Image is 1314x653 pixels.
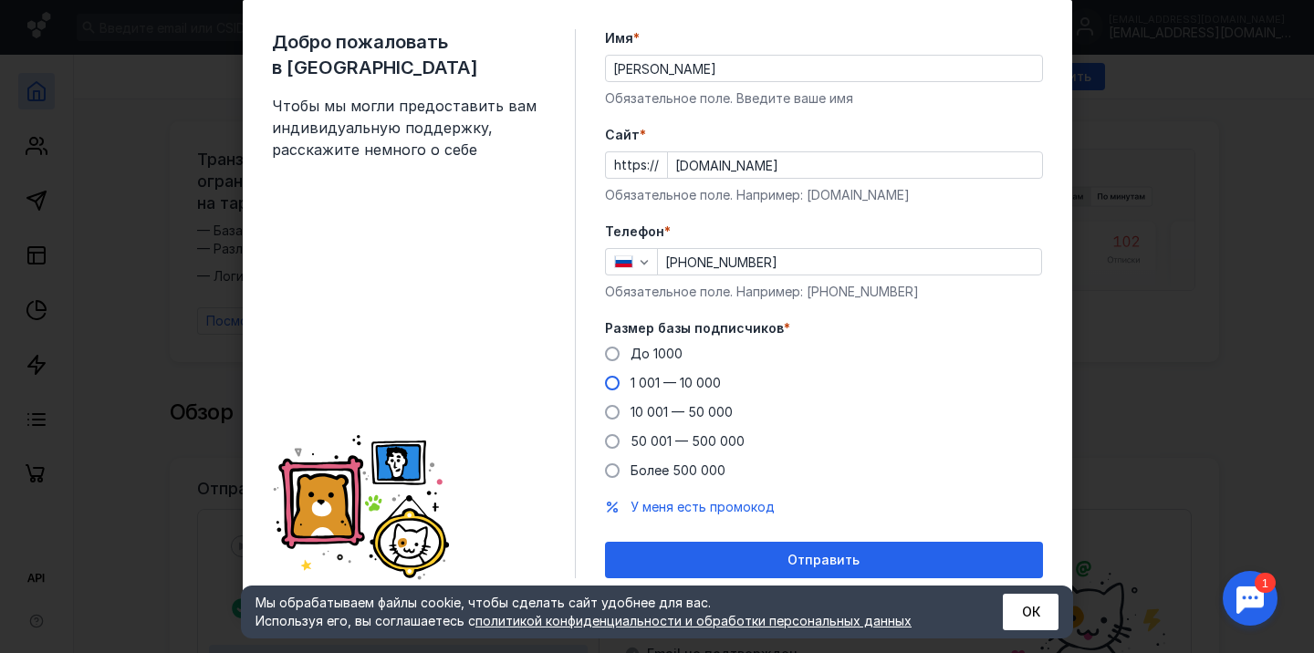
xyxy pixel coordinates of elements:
a: политикой конфиденциальности и обработки персональных данных [475,613,912,628]
button: У меня есть промокод [631,498,775,516]
div: Обязательное поле. Например: [PHONE_NUMBER] [605,283,1043,301]
span: Телефон [605,223,664,241]
span: Чтобы мы могли предоставить вам индивидуальную поддержку, расскажите немного о себе [272,95,546,161]
div: Обязательное поле. Например: [DOMAIN_NAME] [605,186,1043,204]
span: Более 500 000 [631,462,725,478]
span: Отправить [787,553,860,568]
span: Имя [605,29,633,47]
span: Размер базы подписчиков [605,319,784,337]
span: У меня есть промокод [631,499,775,514]
span: До 1000 [631,346,683,361]
span: 50 001 — 500 000 [631,433,745,449]
div: Обязательное поле. Введите ваше имя [605,89,1043,108]
div: Мы обрабатываем файлы cookie, чтобы сделать сайт удобнее для вас. Используя его, вы соглашаетесь c [255,594,958,630]
button: ОК [1003,594,1058,630]
button: Отправить [605,542,1043,578]
span: Добро пожаловать в [GEOGRAPHIC_DATA] [272,29,546,80]
span: 10 001 — 50 000 [631,404,733,420]
div: 1 [41,11,62,31]
span: 1 001 — 10 000 [631,375,721,390]
span: Cайт [605,126,640,144]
